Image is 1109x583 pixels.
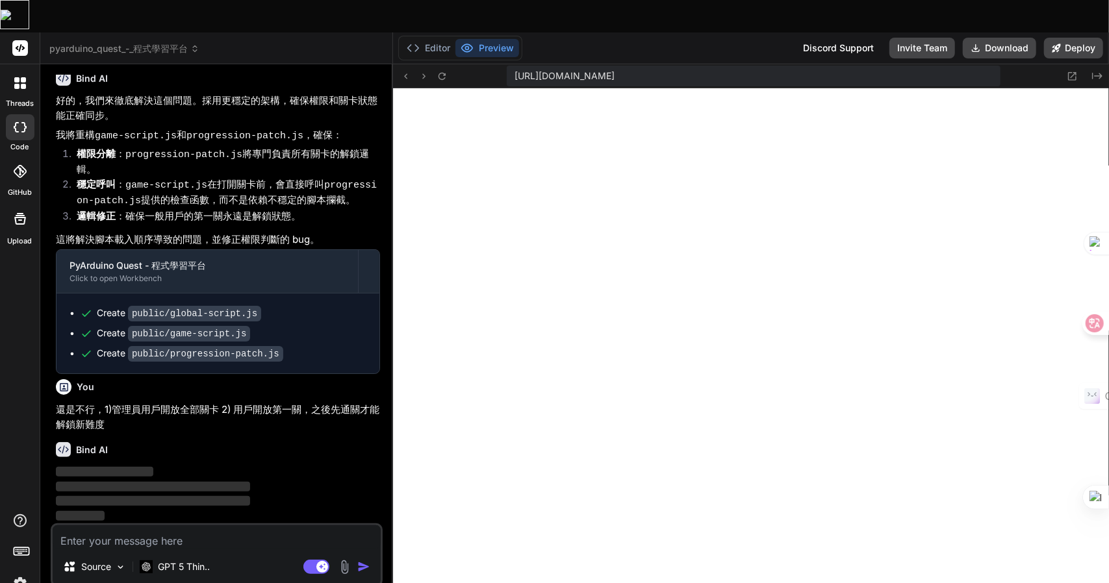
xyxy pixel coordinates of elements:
code: game-script.js [125,180,207,191]
code: game-script.js [95,130,177,142]
button: Editor [402,39,455,57]
strong: 權限分離 [77,147,116,160]
button: Download [963,38,1036,58]
button: Deploy [1044,38,1103,58]
li: ： 將專門負責所有關卡的解鎖邏輯。 [66,147,380,177]
img: attachment [337,560,352,575]
div: Click to open Workbench [70,273,345,284]
label: code [11,142,29,153]
div: Discord Support [795,38,882,58]
h6: Bind AI [76,72,108,85]
strong: 穩定呼叫 [77,178,116,190]
p: 好的，我們來徹底解決這個問題。採用更穩定的架構，確保權限和關卡狀態能正確同步。 [56,93,380,123]
p: 還是不行，1)管理員用戶開放全部關卡 2) 用戶開放第一關，之後先通關才能解鎖新難度 [56,403,380,432]
code: progression-patch.js [186,130,303,142]
button: PyArduino Quest - 程式學習平台Click to open Workbench [57,250,358,293]
div: Create [97,306,261,320]
label: threads [6,98,34,109]
code: progression-patch.js [125,149,242,160]
span: ‌ [56,511,105,521]
code: public/global-script.js [128,306,261,321]
button: Invite Team [889,38,955,58]
strong: 邏輯修正 [77,210,116,222]
div: Create [97,327,250,340]
span: [URL][DOMAIN_NAME] [515,69,615,82]
code: public/game-script.js [128,326,250,341]
img: GPT 5 Thinking High [140,560,153,573]
h6: You [77,380,94,393]
img: icon [357,560,370,573]
span: ‌ [56,482,250,491]
button: Preview [455,39,519,57]
span: ‌ [56,496,250,506]
div: Create [97,347,283,360]
span: pyarduino_quest_-_程式學習平台 [49,42,199,55]
p: 我將重構 和 ，確保： [56,128,380,144]
li: ： 在打開關卡前，會直接呼叫 提供的檢查函數，而不是依賴不穩定的腳本攔截。 [66,177,380,209]
h6: Bind AI [76,443,108,456]
code: public/progression-patch.js [128,346,283,362]
span: ‌ [56,467,153,477]
label: GitHub [8,187,32,198]
li: ：確保一般用戶的第一關永遠是解鎖狀態。 [66,209,380,227]
p: 這將解決腳本載入順序導致的問題，並修正權限判斷的 bug。 [56,232,380,247]
img: Pick Models [115,562,126,573]
label: Upload [8,236,32,247]
p: GPT 5 Thin.. [158,560,210,573]
p: Source [81,560,111,573]
div: PyArduino Quest - 程式學習平台 [70,259,345,272]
